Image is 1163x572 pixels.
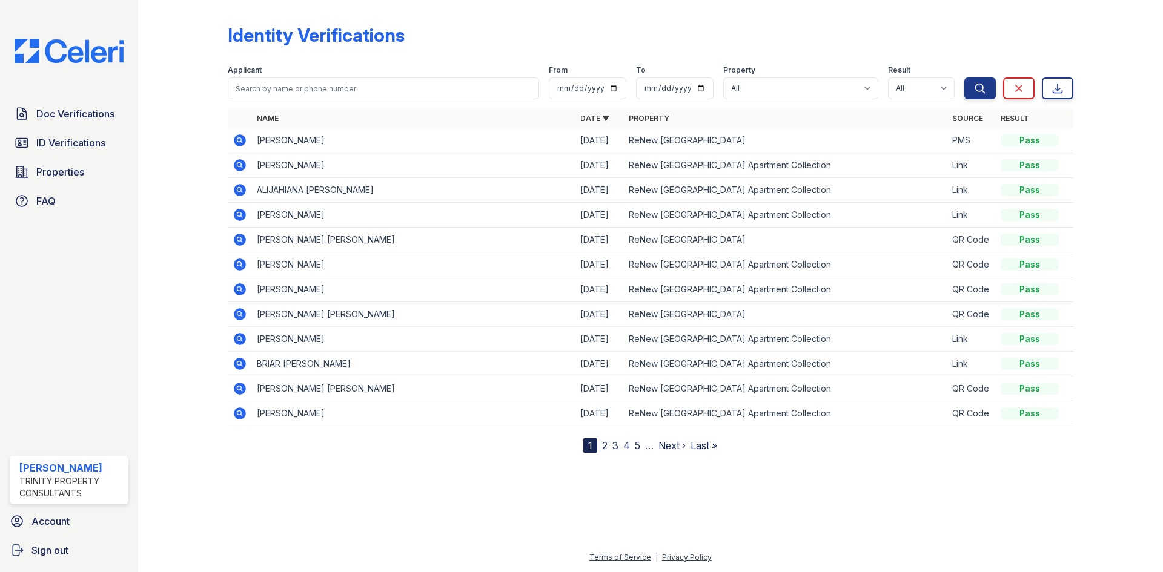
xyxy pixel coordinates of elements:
[252,153,575,178] td: [PERSON_NAME]
[575,128,624,153] td: [DATE]
[602,439,608,452] a: 2
[252,277,575,302] td: [PERSON_NAME]
[1001,407,1059,419] div: Pass
[947,376,996,401] td: QR Code
[658,439,686,452] a: Next ›
[947,302,996,327] td: QR Code
[228,24,405,46] div: Identity Verifications
[947,401,996,426] td: QR Code
[10,160,128,184] a: Properties
[1001,134,1059,146] div: Pass
[575,327,624,352] td: [DATE]
[36,107,114,121] span: Doc Verifications
[947,153,996,178] td: Link
[31,543,68,557] span: Sign out
[575,252,624,277] td: [DATE]
[10,189,128,213] a: FAQ
[10,131,128,155] a: ID Verifications
[1001,283,1059,295] div: Pass
[624,401,947,426] td: ReNew [GEOGRAPHIC_DATA] Apartment Collection
[655,553,658,562] div: |
[1001,209,1059,221] div: Pass
[575,178,624,203] td: [DATE]
[888,65,910,75] label: Result
[1001,184,1059,196] div: Pass
[645,438,654,453] span: …
[575,203,624,228] td: [DATE]
[575,401,624,426] td: [DATE]
[624,203,947,228] td: ReNew [GEOGRAPHIC_DATA] Apartment Collection
[624,376,947,401] td: ReNew [GEOGRAPHIC_DATA] Apartment Collection
[635,439,640,452] a: 5
[1001,258,1059,271] div: Pass
[5,538,133,562] a: Sign out
[228,65,262,75] label: Applicant
[228,77,539,99] input: Search by name or phone number
[252,376,575,401] td: [PERSON_NAME] [PERSON_NAME]
[252,203,575,228] td: [PERSON_NAME]
[624,302,947,327] td: ReNew [GEOGRAPHIC_DATA]
[252,128,575,153] td: [PERSON_NAME]
[575,352,624,376] td: [DATE]
[624,327,947,352] td: ReNew [GEOGRAPHIC_DATA] Apartment Collection
[1001,383,1059,395] div: Pass
[624,252,947,277] td: ReNew [GEOGRAPHIC_DATA] Apartment Collection
[257,114,279,123] a: Name
[1001,114,1029,123] a: Result
[36,194,56,208] span: FAQ
[549,65,568,75] label: From
[5,509,133,533] a: Account
[629,114,669,123] a: Property
[575,277,624,302] td: [DATE]
[36,136,105,150] span: ID Verifications
[1001,358,1059,370] div: Pass
[36,165,84,179] span: Properties
[723,65,755,75] label: Property
[252,401,575,426] td: [PERSON_NAME]
[691,439,717,452] a: Last »
[575,302,624,327] td: [DATE]
[19,475,124,499] div: Trinity Property Consultants
[947,203,996,228] td: Link
[947,277,996,302] td: QR Code
[252,302,575,327] td: [PERSON_NAME] [PERSON_NAME]
[1001,308,1059,320] div: Pass
[624,352,947,376] td: ReNew [GEOGRAPHIC_DATA] Apartment Collection
[947,252,996,277] td: QR Code
[252,178,575,203] td: ALIJAHIANA [PERSON_NAME]
[19,461,124,475] div: [PERSON_NAME]
[31,514,70,528] span: Account
[252,327,575,352] td: [PERSON_NAME]
[947,228,996,252] td: QR Code
[5,39,133,63] img: CE_Logo_Blue-a8612792a0a2168367f1c8372b55b34899dd931a85d93a1a3d3e32e68fde9ad4.png
[624,178,947,203] td: ReNew [GEOGRAPHIC_DATA] Apartment Collection
[589,553,651,562] a: Terms of Service
[952,114,983,123] a: Source
[10,102,128,126] a: Doc Verifications
[624,277,947,302] td: ReNew [GEOGRAPHIC_DATA] Apartment Collection
[624,128,947,153] td: ReNew [GEOGRAPHIC_DATA]
[636,65,646,75] label: To
[575,376,624,401] td: [DATE]
[252,228,575,252] td: [PERSON_NAME] [PERSON_NAME]
[1001,234,1059,246] div: Pass
[612,439,618,452] a: 3
[575,228,624,252] td: [DATE]
[252,352,575,376] td: BRIAR [PERSON_NAME]
[252,252,575,277] td: [PERSON_NAME]
[1001,159,1059,171] div: Pass
[1001,333,1059,345] div: Pass
[580,114,609,123] a: Date ▼
[947,352,996,376] td: Link
[947,128,996,153] td: PMS
[623,439,630,452] a: 4
[947,178,996,203] td: Link
[947,327,996,352] td: Link
[575,153,624,178] td: [DATE]
[662,553,712,562] a: Privacy Policy
[583,438,597,453] div: 1
[624,228,947,252] td: ReNew [GEOGRAPHIC_DATA]
[624,153,947,178] td: ReNew [GEOGRAPHIC_DATA] Apartment Collection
